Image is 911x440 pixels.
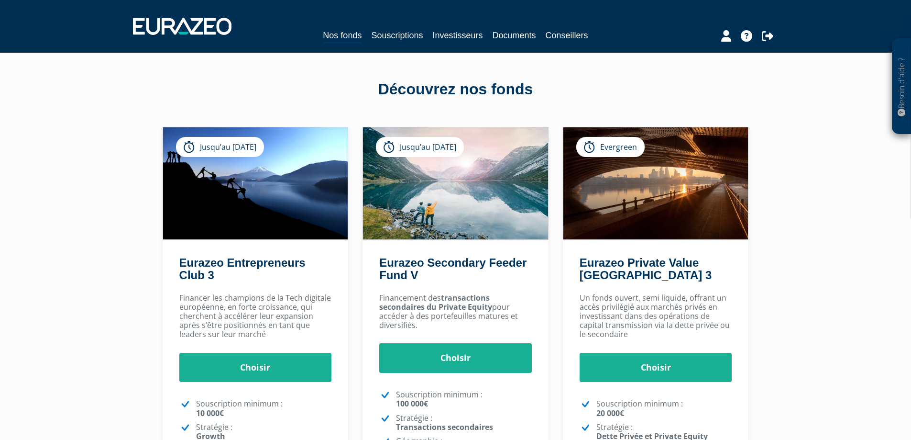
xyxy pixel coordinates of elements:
a: Nos fonds [323,29,362,44]
img: Eurazeo Secondary Feeder Fund V [363,127,548,239]
a: Choisir [179,353,332,383]
div: Jusqu’au [DATE] [376,137,464,157]
a: Investisseurs [432,29,483,42]
a: Eurazeo Private Value [GEOGRAPHIC_DATA] 3 [580,256,712,282]
strong: 20 000€ [596,408,624,418]
a: Documents [493,29,536,42]
p: Financement des pour accéder à des portefeuilles matures et diversifiés. [379,293,532,330]
p: Souscription minimum : [396,390,532,408]
div: Evergreen [576,137,645,157]
a: Souscriptions [371,29,423,42]
strong: 10 000€ [196,408,224,418]
img: Eurazeo Entrepreneurs Club 3 [163,127,348,239]
p: Souscription minimum : [196,399,332,417]
a: Choisir [379,343,532,373]
p: Besoin d'aide ? [896,44,907,130]
p: Souscription minimum : [596,399,732,417]
strong: 100 000€ [396,398,428,409]
strong: Transactions secondaires [396,422,493,432]
div: Jusqu’au [DATE] [176,137,264,157]
a: Eurazeo Secondary Feeder Fund V [379,256,527,282]
a: Conseillers [546,29,588,42]
p: Un fonds ouvert, semi liquide, offrant un accès privilégié aux marchés privés en investissant dan... [580,293,732,339]
a: Choisir [580,353,732,383]
div: Découvrez nos fonds [183,79,728,101]
a: Eurazeo Entrepreneurs Club 3 [179,256,306,282]
p: Financer les champions de la Tech digitale européenne, en forte croissance, qui cherchent à accél... [179,293,332,339]
img: 1732889491-logotype_eurazeo_blanc_rvb.png [133,18,231,35]
p: Stratégie : [396,414,532,432]
strong: transactions secondaires du Private Equity [379,293,492,312]
img: Eurazeo Private Value Europe 3 [563,127,748,239]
